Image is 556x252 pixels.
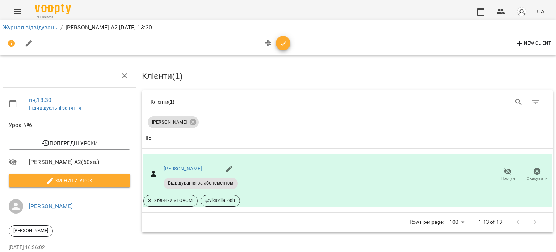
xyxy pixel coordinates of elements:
a: [PERSON_NAME] [29,203,73,210]
img: avatar_s.png [517,7,527,17]
span: [PERSON_NAME] [148,119,191,125]
p: [PERSON_NAME] А2 [DATE] 13:30 [66,23,152,32]
button: Фільтр [527,94,544,111]
div: ПІБ [143,134,152,142]
button: Попередні уроки [9,137,130,150]
button: Menu [9,3,26,20]
span: @viktoriia_osh [201,197,240,204]
span: Змінити урок [14,176,125,185]
span: New Client [515,39,551,48]
button: Search [510,94,527,111]
a: пн , 13:30 [29,96,51,103]
button: New Client [514,38,553,49]
span: For Business [35,15,71,20]
h3: Клієнти ( 1 ) [142,71,553,81]
span: Попередні уроки [14,139,125,148]
nav: breadcrumb [3,23,553,32]
p: [DATE] 16:36:02 [9,244,130,251]
span: Скасувати [527,175,548,182]
a: Журнал відвідувань [3,24,58,31]
button: Прогул [493,165,522,185]
li: / [60,23,63,32]
div: Table Toolbar [142,90,553,113]
span: ПІБ [143,134,552,142]
div: [PERSON_NAME] [9,225,53,237]
span: З таблички SLOVOM [144,197,197,204]
button: Змінити урок [9,174,130,187]
span: [PERSON_NAME] [9,227,52,234]
span: UA [537,8,544,15]
span: Прогул [501,175,515,182]
div: 100 [447,217,467,227]
span: Відвідування за абонементом [164,180,238,186]
span: Урок №6 [9,121,130,129]
a: [PERSON_NAME] [164,166,202,172]
p: 1-13 of 13 [479,219,502,226]
button: UA [534,5,547,18]
div: Sort [143,134,152,142]
a: Індивідуальні заняття [29,105,81,111]
div: Клієнти ( 1 ) [151,98,342,106]
img: Voopty Logo [35,4,71,14]
p: Rows per page: [410,219,444,226]
button: Скасувати [522,165,552,185]
span: [PERSON_NAME] А2 ( 60 хв. ) [29,158,130,166]
div: [PERSON_NAME] [148,116,199,128]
